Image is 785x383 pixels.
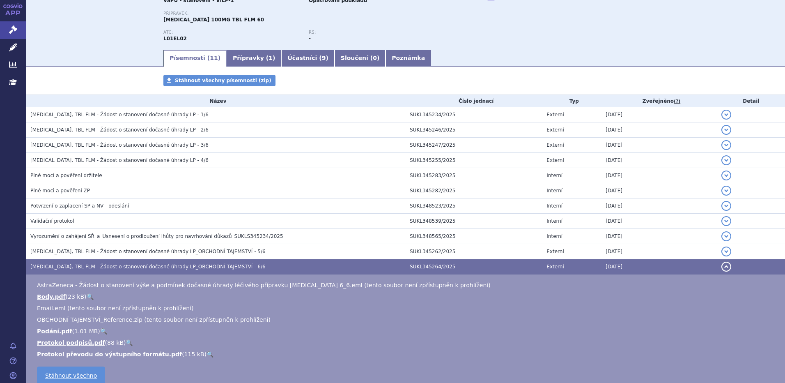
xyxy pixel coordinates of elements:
p: ATC: [163,30,301,35]
span: 23 kB [68,293,84,300]
span: Interní [546,188,562,194]
p: RS: [309,30,446,35]
span: CALQUENCE, TBL FLM - Žádost o stanovení dočasné úhrady LP_OBCHODNÍ TAJEMSTVÍ - 5/6 [30,249,266,254]
a: Protokol převodu do výstupního formátu.pdf [37,351,182,358]
span: Validační protokol [30,218,74,224]
strong: AKALABRUTINIB [163,36,187,42]
span: Potvrzení o zaplacení SP a NV - odeslání [30,203,129,209]
button: detail [721,125,731,135]
span: CALQUENCE, TBL FLM - Žádost o stanovení dočasné úhrady LP - 1/6 [30,112,209,118]
a: Přípravky (1) [227,50,281,67]
td: SUKL345264/2025 [406,259,542,275]
th: Název [26,95,406,107]
span: AstraZeneca - Žádost o stanovení výše a podmínek dočasné úhrady léčivého přípravku [MEDICAL_DATA]... [37,282,491,288]
td: [DATE] [601,244,717,259]
p: Přípravek: [163,11,454,16]
a: Stáhnout všechny písemnosti (zip) [163,75,275,86]
td: SUKL345262/2025 [406,244,542,259]
th: Zveřejněno [601,95,717,107]
span: Interní [546,173,562,178]
a: Podání.pdf [37,328,72,335]
td: SUKL345283/2025 [406,168,542,183]
a: Písemnosti (11) [163,50,227,67]
span: 11 [210,55,218,61]
td: SUKL348565/2025 [406,229,542,244]
li: ( ) [37,293,777,301]
a: Sloučení (0) [335,50,386,67]
span: Interní [546,233,562,239]
button: detail [721,231,731,241]
td: [DATE] [601,168,717,183]
span: CALQUENCE, TBL FLM - Žádost o stanovení dočasné úhrady LP_OBCHODNÍ TAJEMSTVÍ - 6/6 [30,264,266,270]
span: Externí [546,157,564,163]
button: detail [721,155,731,165]
span: Interní [546,203,562,209]
span: Stáhnout všechny písemnosti (zip) [175,78,271,83]
td: [DATE] [601,153,717,168]
li: ( ) [37,339,777,347]
span: 1.01 MB [74,328,98,335]
button: detail [721,262,731,272]
td: [DATE] [601,122,717,138]
a: Účastníci (9) [281,50,334,67]
span: 1 [269,55,273,61]
span: CALQUENCE, TBL FLM - Žádost o stanovení dočasné úhrady LP - 4/6 [30,157,209,163]
td: SUKL345255/2025 [406,153,542,168]
td: SUKL345234/2025 [406,107,542,122]
td: [DATE] [601,229,717,244]
td: [DATE] [601,138,717,153]
li: ( ) [37,327,777,335]
li: ( ) [37,350,777,358]
span: 115 kB [184,351,204,358]
span: 0 [373,55,377,61]
td: [DATE] [601,183,717,198]
th: Typ [542,95,601,107]
button: detail [721,110,731,120]
a: 🔍 [87,293,94,300]
span: 9 [322,55,326,61]
span: [MEDICAL_DATA] 100MG TBL FLM 60 [163,17,264,23]
span: Vyrozumění o zahájení SŘ_a_Usnesení o prodloužení lhůty pro navrhování důkazů_SUKLS345234/2025 [30,233,283,239]
td: [DATE] [601,198,717,214]
td: [DATE] [601,107,717,122]
td: SUKL348523/2025 [406,198,542,214]
td: SUKL345282/2025 [406,183,542,198]
button: detail [721,186,731,196]
strong: - [309,36,311,42]
th: Číslo jednací [406,95,542,107]
span: OBCHODNÍ TAJEMSTVÍ_Reference.zip (tento soubor není zpřístupněn k prohlížení) [37,316,271,323]
a: 🔍 [207,351,213,358]
span: Plné moci a pověření držitele [30,173,102,178]
button: detail [721,247,731,256]
a: Protokol podpisů.pdf [37,339,105,346]
button: detail [721,201,731,211]
a: 🔍 [100,328,107,335]
span: Email.eml (tento soubor není zpřístupněn k prohlížení) [37,305,193,311]
button: detail [721,216,731,226]
td: SUKL345247/2025 [406,138,542,153]
button: detail [721,140,731,150]
a: 🔍 [126,339,133,346]
button: detail [721,171,731,180]
span: Plné moci a pověření ZP [30,188,90,194]
span: Externí [546,264,564,270]
th: Detail [717,95,785,107]
span: Interní [546,218,562,224]
a: Poznámka [386,50,431,67]
td: [DATE] [601,259,717,275]
td: [DATE] [601,214,717,229]
a: Body.pdf [37,293,66,300]
span: Externí [546,249,564,254]
span: Externí [546,142,564,148]
span: CALQUENCE, TBL FLM - Žádost o stanovení dočasné úhrady LP - 2/6 [30,127,209,133]
span: Externí [546,112,564,118]
abbr: (?) [674,99,680,104]
td: SUKL345246/2025 [406,122,542,138]
span: 88 kB [107,339,124,346]
span: CALQUENCE, TBL FLM - Žádost o stanovení dočasné úhrady LP - 3/6 [30,142,209,148]
td: SUKL348539/2025 [406,214,542,229]
span: Externí [546,127,564,133]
